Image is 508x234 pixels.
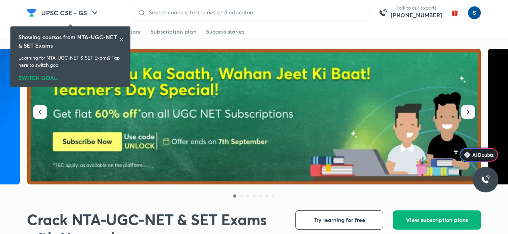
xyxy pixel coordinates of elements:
img: simran kumari [468,6,481,20]
img: ttu [481,175,490,184]
a: [PHONE_NUMBER] [391,11,442,19]
h6: Showing courses from NTA-UGC-NET & SET Exams [18,33,119,50]
p: Talk to our experts [391,5,442,11]
span: Try learning for free [314,216,365,224]
div: Subscription plan [150,28,196,36]
img: avatar [448,6,461,19]
a: Store [127,25,141,38]
img: Icon [464,152,470,158]
a: Ai Doubts [459,148,498,162]
div: SWITCH GOAL [18,72,122,81]
span: View subscription plans [406,216,468,224]
div: Success stories [206,28,244,36]
p: Learning for NTA-UGC-NET & SET Exams? Tap here to switch goal [18,54,122,69]
img: call-us [375,5,391,21]
button: UPSC CSE - GS [36,5,104,21]
div: Store [127,28,141,36]
span: Ai Doubts [472,152,494,158]
img: Company Logo [27,8,36,18]
button: View subscription plans [393,210,481,230]
input: Search courses, test series and educators [146,9,362,16]
a: Subscription plan [150,25,196,38]
button: Try learning for free [295,210,383,230]
a: Success stories [206,25,244,38]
